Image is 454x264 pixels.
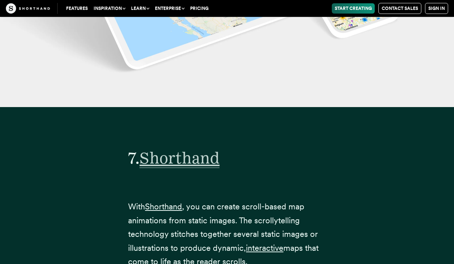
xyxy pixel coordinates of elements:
span: , you can create scroll-based map animations from static images. The scrollytelling technology st... [128,202,318,252]
a: Shorthand [139,148,219,168]
a: Contact Sales [378,3,421,14]
a: Shorthand [145,202,182,211]
a: interactive [246,243,283,253]
a: Sign in [425,3,448,14]
span: With [128,202,145,211]
a: Start Creating [332,3,375,14]
button: Inspiration [91,3,128,14]
a: Features [63,3,91,14]
span: 7. [128,148,139,168]
button: Enterprise [152,3,187,14]
button: Learn [128,3,152,14]
img: The Craft [6,3,50,14]
a: Pricing [187,3,211,14]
